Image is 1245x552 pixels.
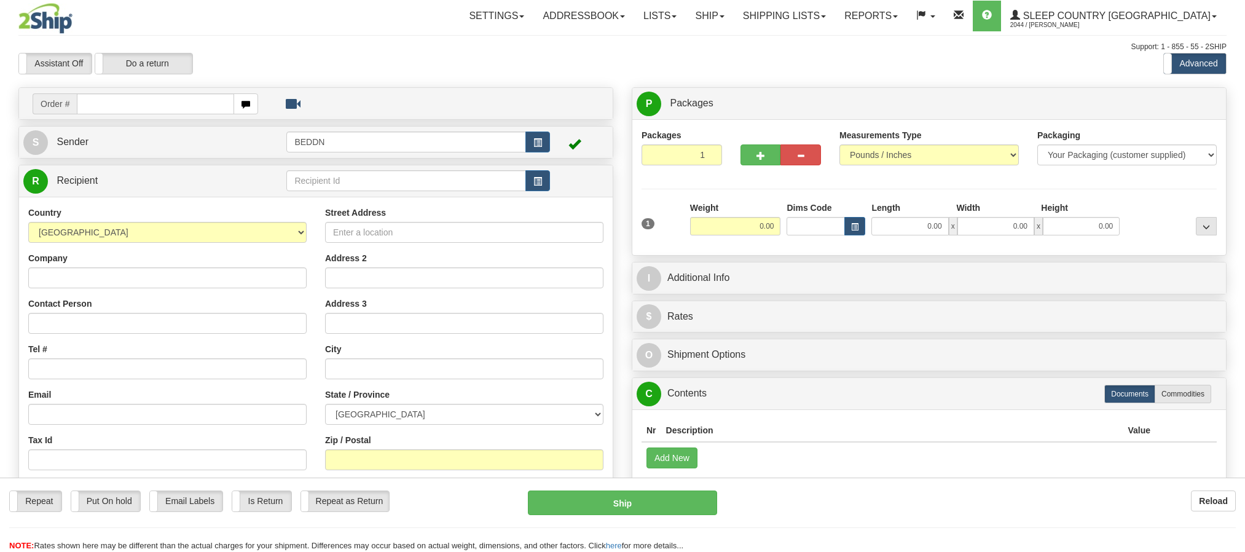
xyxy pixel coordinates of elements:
label: Documents [1104,385,1155,403]
label: Is Return [232,491,291,511]
a: R Recipient [23,168,257,194]
div: Support: 1 - 855 - 55 - 2SHIP [18,42,1227,52]
a: Lists [634,1,686,31]
span: Packages [670,98,713,108]
button: Add New [646,448,697,468]
label: Repeat as Return [301,491,389,511]
th: Value [1123,419,1155,442]
label: Email Labels [150,491,223,511]
label: Weight [690,202,718,214]
label: State / Province [325,388,390,401]
button: Reload [1191,491,1236,511]
label: Length [871,202,900,214]
a: P Packages [637,91,1222,116]
label: Repeat [10,491,61,511]
th: Nr [642,419,661,442]
label: City [325,343,341,355]
span: 1 [642,218,654,229]
a: S Sender [23,130,286,155]
span: 2044 / [PERSON_NAME] [1010,19,1102,31]
span: $ [637,304,661,329]
a: here [606,541,622,550]
input: Recipient Id [286,170,525,191]
span: Recipient [57,175,98,186]
div: ... [1196,217,1217,235]
label: Street Address [325,207,386,219]
label: Packaging [1037,129,1080,141]
a: Ship [686,1,733,31]
a: Settings [460,1,533,31]
a: Reports [835,1,907,31]
span: Order # [33,93,77,114]
a: Shipping lists [734,1,835,31]
label: Email [28,388,51,401]
label: Width [956,202,980,214]
label: Dims Code [787,202,831,214]
input: Enter a location [325,222,603,243]
label: Address 2 [325,252,367,264]
a: IAdditional Info [637,266,1222,291]
span: P [637,92,661,116]
input: Sender Id [286,132,525,152]
label: Measurements Type [839,129,922,141]
label: Advanced [1164,53,1226,74]
span: C [637,382,661,406]
label: Height [1041,202,1068,214]
label: Commodities [1155,385,1211,403]
label: Contact Person [28,298,92,310]
label: Do a return [95,53,192,74]
span: x [1034,217,1043,235]
span: S [23,130,48,155]
span: I [637,266,661,291]
span: Sender [57,136,88,147]
label: Address 3 [325,298,367,310]
label: Zip / Postal [325,434,371,446]
a: CContents [637,381,1222,406]
b: Reload [1199,496,1228,506]
label: Tax Id [28,434,52,446]
span: R [23,169,48,194]
span: O [637,343,661,368]
button: Ship [528,491,717,515]
label: Tel # [28,343,47,355]
label: Company [28,252,68,264]
a: Sleep Country [GEOGRAPHIC_DATA] 2044 / [PERSON_NAME] [1001,1,1226,31]
label: Assistant Off [19,53,92,74]
a: $Rates [637,304,1222,329]
span: NOTE: [9,541,34,550]
label: Packages [642,129,681,141]
span: Sleep Country [GEOGRAPHIC_DATA] [1020,10,1211,21]
span: x [949,217,957,235]
label: Country [28,207,61,219]
label: Put On hold [71,491,140,511]
a: OShipment Options [637,342,1222,368]
img: logo2044.jpg [18,3,73,34]
iframe: chat widget [1217,213,1244,339]
a: Addressbook [533,1,634,31]
th: Description [661,419,1123,442]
